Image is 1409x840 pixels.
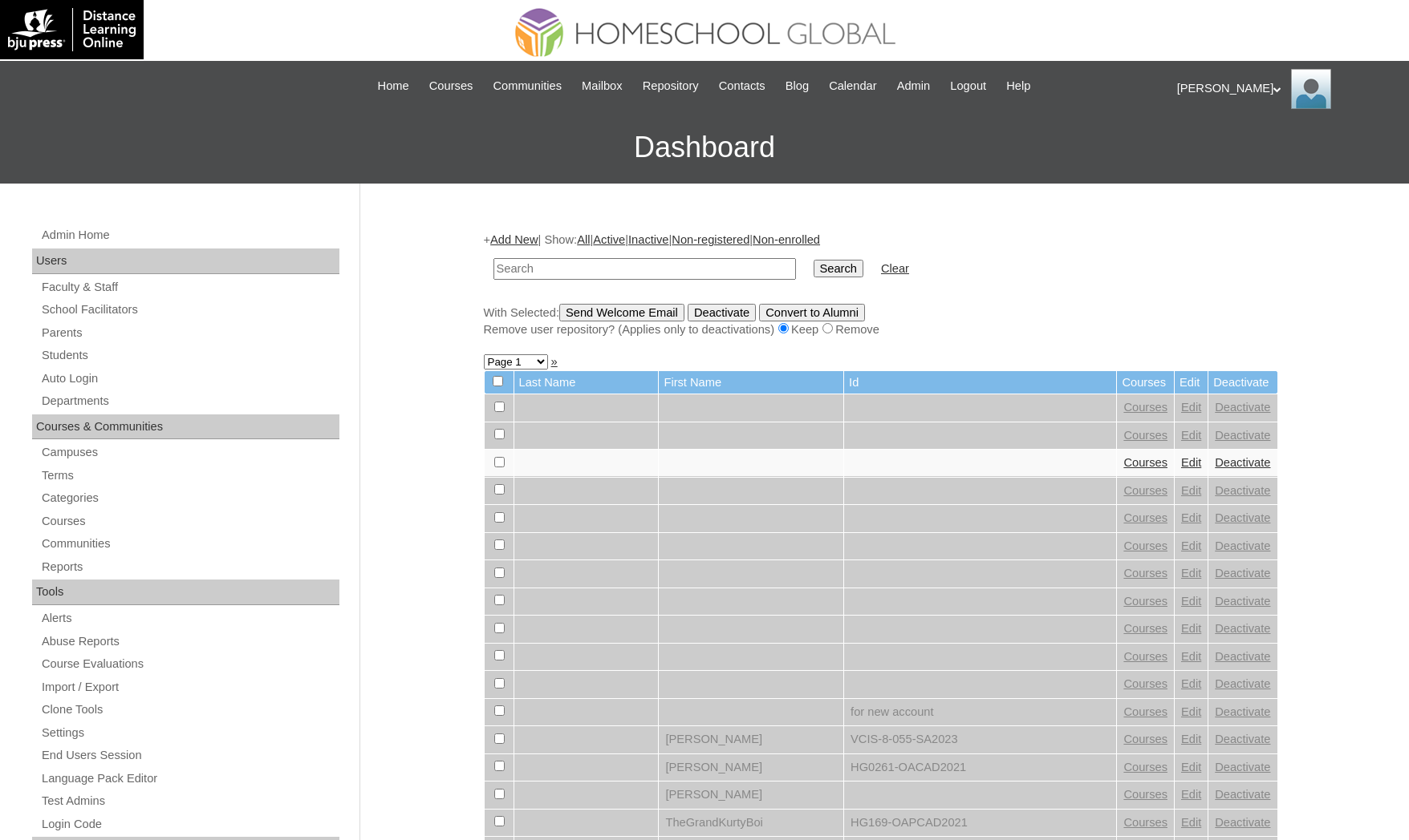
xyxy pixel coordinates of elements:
td: Deactivate [1208,371,1277,394]
a: Courses [1123,705,1167,718]
a: Language Pack Editor [40,769,339,789]
img: Ariane Ebuen [1291,69,1331,109]
td: First Name [659,371,843,394]
span: Contacts [719,77,765,95]
a: » [551,355,558,368]
td: TheGrandKurtyBoi [659,810,843,837]
a: Inactive [628,233,669,246]
a: Courses [1123,567,1167,580]
a: Terms [40,466,339,486]
a: Deactivate [1215,705,1270,718]
a: Courses [1123,677,1167,690]
a: Courses [1123,761,1167,773]
a: Edit [1181,761,1201,773]
a: Courses [1123,401,1167,414]
input: Deactivate [688,304,756,321]
a: Courses [1123,816,1167,829]
a: Deactivate [1215,650,1270,663]
a: Deactivate [1215,539,1270,552]
a: Courses [421,77,481,95]
a: Courses [1123,511,1167,524]
input: Send Welcome Email [559,304,684,321]
span: Help [1006,77,1030,95]
a: Deactivate [1215,622,1270,635]
span: Home [378,77,409,95]
a: Parents [40,323,339,343]
a: Login Code [40,814,339,834]
a: Non-enrolled [753,233,820,246]
a: Deactivate [1215,429,1270,442]
a: Alerts [40,608,339,628]
a: Add New [490,233,538,246]
a: Edit [1181,650,1201,663]
a: Courses [1123,733,1167,745]
a: Edit [1181,733,1201,745]
h3: Dashboard [8,111,1401,184]
a: Edit [1181,816,1201,829]
span: Repository [643,77,699,95]
a: Edit [1181,622,1201,635]
a: Non-registered [672,233,749,246]
a: Courses [1123,650,1167,663]
a: Repository [635,77,707,95]
td: [PERSON_NAME] [659,754,843,781]
a: Deactivate [1215,733,1270,745]
td: Courses [1117,371,1174,394]
a: Campuses [40,442,339,462]
a: All [577,233,590,246]
a: Courses [1123,539,1167,552]
a: Courses [40,511,339,531]
a: Courses [1123,788,1167,801]
td: for new account [844,699,1116,726]
a: Clone Tools [40,700,339,720]
td: HG169-OAPCAD2021 [844,810,1116,837]
a: Courses [1123,595,1167,608]
a: Deactivate [1215,816,1270,829]
span: Logout [950,77,986,95]
a: Students [40,345,339,365]
a: Help [998,77,1038,95]
td: HG0261-OACAD2021 [844,754,1116,781]
a: Deactivate [1215,511,1270,524]
a: Courses [1123,622,1167,635]
a: Admin [889,77,939,95]
a: Deactivate [1215,677,1270,690]
td: VCIS-8-055-SA2023 [844,726,1116,753]
a: Departments [40,391,339,411]
a: Courses [1123,484,1167,497]
span: Courses [429,77,473,95]
a: Clear [881,262,909,275]
a: Deactivate [1215,401,1270,414]
a: Edit [1181,788,1201,801]
a: School Facilitators [40,300,339,320]
a: Deactivate [1215,761,1270,773]
td: Id [844,371,1116,394]
a: Edit [1181,677,1201,690]
a: Reports [40,557,339,577]
a: Deactivate [1215,456,1270,469]
a: Edit [1181,595,1201,608]
a: Communities [485,77,570,95]
span: Calendar [829,77,876,95]
a: Admin Home [40,225,339,245]
a: Edit [1181,539,1201,552]
input: Search [814,260,863,277]
a: Import / Export [40,677,339,697]
a: Mailbox [574,77,631,95]
td: [PERSON_NAME] [659,781,843,809]
a: Faculty & Staff [40,277,339,297]
span: Mailbox [582,77,623,95]
img: logo-white.png [8,8,136,51]
a: Deactivate [1215,484,1270,497]
input: Convert to Alumni [759,304,865,321]
a: Abuse Reports [40,632,339,652]
a: Courses [1123,429,1167,442]
a: Test Admins [40,791,339,811]
a: Edit [1181,429,1201,442]
div: With Selected: [484,304,1278,338]
td: [PERSON_NAME] [659,726,843,753]
a: Deactivate [1215,595,1270,608]
a: End Users Session [40,745,339,765]
div: Remove user repository? (Applies only to deactivations) Keep Remove [484,321,1278,338]
div: Courses & Communities [32,414,339,440]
